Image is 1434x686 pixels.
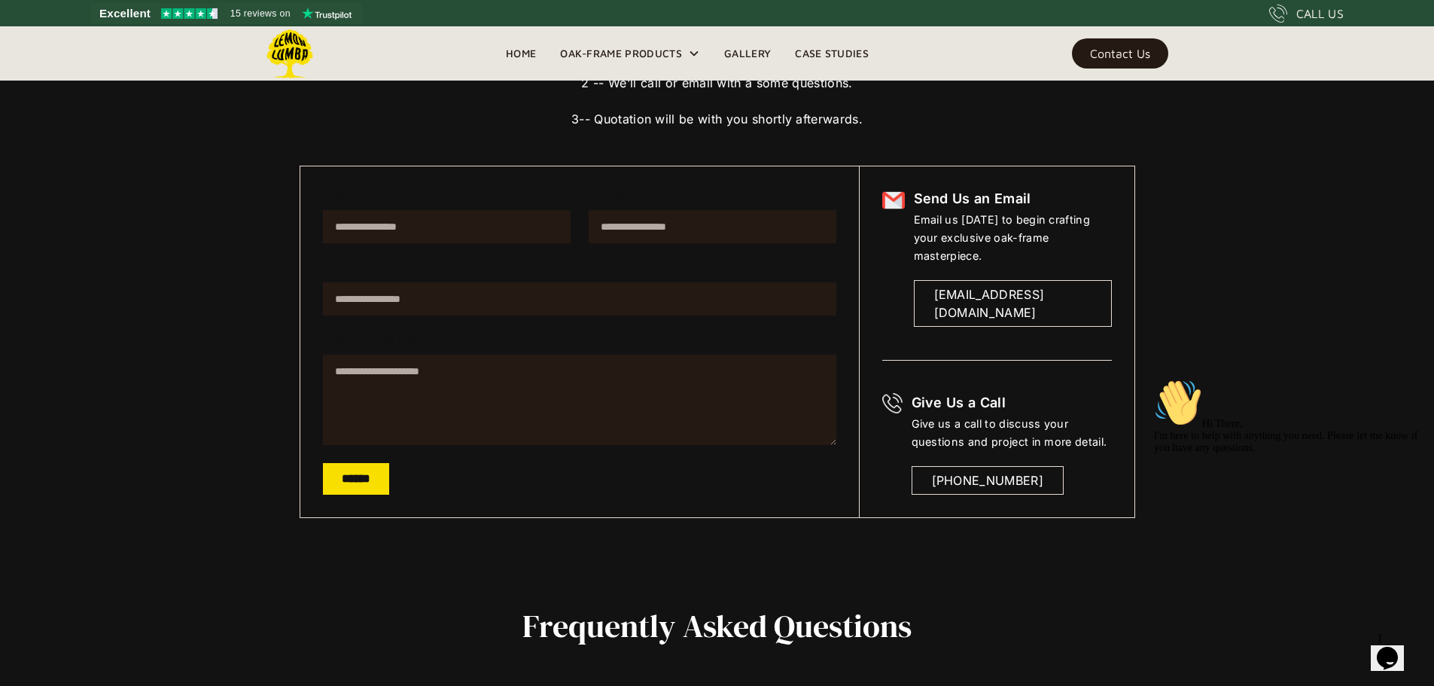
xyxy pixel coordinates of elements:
[934,285,1091,322] div: [EMAIL_ADDRESS][DOMAIN_NAME]
[1148,373,1419,618] iframe: chat widget
[783,42,881,65] a: Case Studies
[912,415,1112,451] div: Give us a call to discuss your questions and project in more detail.
[90,3,362,24] a: See Lemon Lumba reviews on Trustpilot
[323,189,571,201] label: Name
[914,211,1112,265] div: Email us [DATE] to begin crafting your exclusive oak-frame masterpiece.
[1090,48,1150,59] div: Contact Us
[6,6,54,54] img: :wave:
[323,261,836,273] label: Phone number
[914,189,1112,209] h6: Send Us an Email
[230,5,291,23] span: 15 reviews on
[912,393,1112,413] h6: Give Us a Call
[548,26,712,81] div: Oak-Frame Products
[494,42,548,65] a: Home
[302,8,352,20] img: Trustpilot logo
[161,8,218,19] img: Trustpilot 4.5 stars
[6,45,270,81] span: Hi There, I'm here to help with anything you need. Please let me know if you have any questions.
[99,5,151,23] span: Excellent
[6,6,277,81] div: 👋Hi There,I'm here to help with anything you need. Please let me know if you have any questions.
[1269,5,1344,23] a: CALL US
[912,466,1064,495] a: [PHONE_NUMBER]
[1296,5,1344,23] div: CALL US
[323,334,836,346] label: How can we help you ?
[206,608,1229,643] h2: Frequently asked questions
[1072,38,1168,69] a: Contact Us
[1371,626,1419,671] iframe: chat widget
[712,42,783,65] a: Gallery
[932,471,1043,489] div: [PHONE_NUMBER]
[914,280,1112,327] a: [EMAIL_ADDRESS][DOMAIN_NAME]
[560,44,682,63] div: Oak-Frame Products
[323,189,836,495] form: Email Form
[589,189,836,201] label: E-mail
